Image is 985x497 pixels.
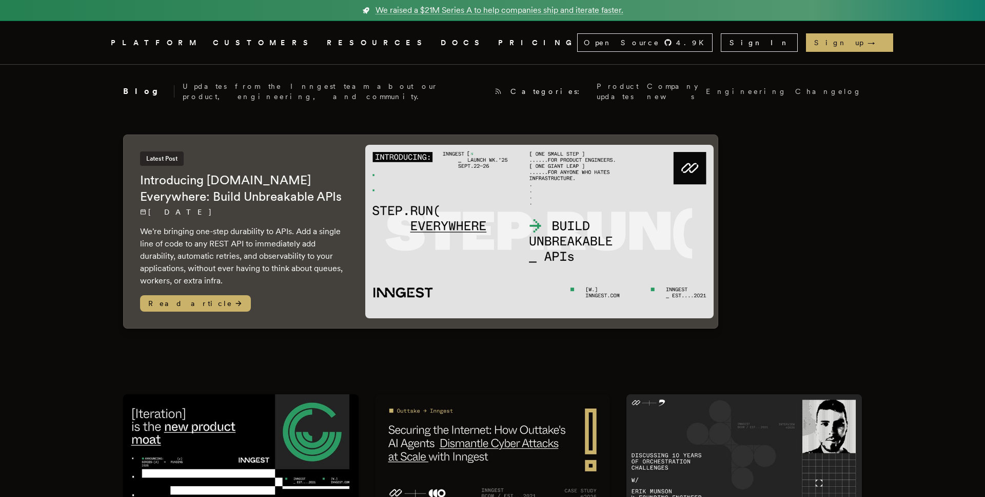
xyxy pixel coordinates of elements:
[721,33,798,52] a: Sign In
[584,37,660,48] span: Open Source
[140,172,345,205] h2: Introducing [DOMAIN_NAME] Everywhere: Build Unbreakable APIs
[140,207,345,217] p: [DATE]
[498,36,577,49] a: PRICING
[647,81,698,102] a: Company news
[140,151,184,166] span: Latest Post
[365,145,714,319] img: Featured image for Introducing Step.Run Everywhere: Build Unbreakable APIs blog post
[597,81,639,102] a: Product updates
[327,36,428,49] button: RESOURCES
[82,21,903,64] nav: Global
[868,37,885,48] span: →
[140,295,251,312] span: Read article
[123,85,174,98] h2: Blog
[123,135,718,329] a: Latest PostIntroducing [DOMAIN_NAME] Everywhere: Build Unbreakable APIs[DATE] We're bringing one-...
[140,225,345,287] p: We're bringing one-step durability to APIs. Add a single line of code to any REST API to immediat...
[510,86,588,97] span: Categories:
[795,86,862,97] a: Changelog
[676,37,710,48] span: 4.9 K
[706,86,787,97] a: Engineering
[183,81,486,102] p: Updates from the Inngest team about our product, engineering, and community.
[806,33,893,52] a: Sign up
[376,4,623,16] span: We raised a $21M Series A to help companies ship and iterate faster.
[441,36,486,49] a: DOCS
[213,36,314,49] a: CUSTOMERS
[111,36,201,49] button: PLATFORM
